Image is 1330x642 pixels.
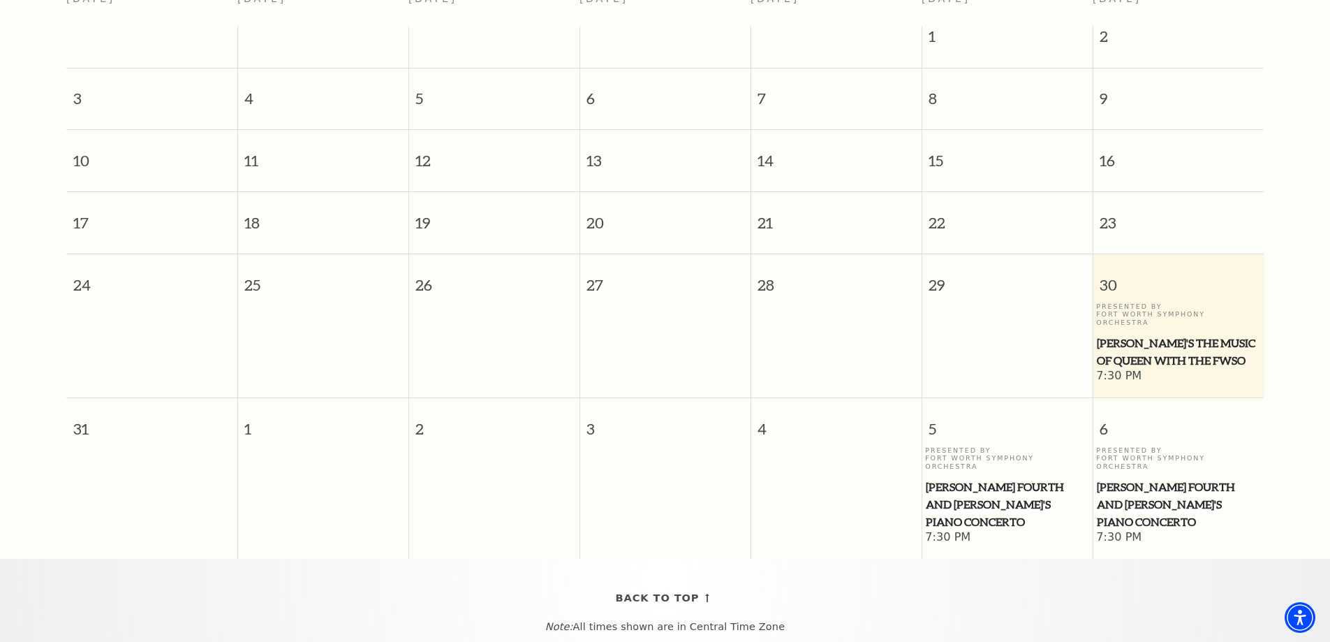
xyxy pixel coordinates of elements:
[238,254,408,302] span: 25
[409,254,579,302] span: 26
[922,192,1093,240] span: 22
[1096,446,1260,470] p: Presented By Fort Worth Symphony Orchestra
[1093,130,1264,178] span: 16
[751,254,922,302] span: 28
[751,192,922,240] span: 21
[751,68,922,117] span: 7
[238,192,408,240] span: 18
[1096,302,1260,326] p: Presented By Fort Worth Symphony Orchestra
[926,479,1088,530] span: [PERSON_NAME] Fourth and [PERSON_NAME]'s Piano Concerto
[616,590,700,607] span: Back To Top
[1093,26,1264,54] span: 2
[1097,479,1259,530] span: [PERSON_NAME] Fourth and [PERSON_NAME]'s Piano Concerto
[925,446,1089,470] p: Presented By Fort Worth Symphony Orchestra
[1093,254,1264,302] span: 30
[1097,335,1259,369] span: [PERSON_NAME]'s The Music of Queen with the FWSO
[545,621,573,632] em: Note:
[580,68,751,117] span: 6
[580,254,751,302] span: 27
[238,68,408,117] span: 4
[922,68,1093,117] span: 8
[751,130,922,178] span: 14
[580,192,751,240] span: 20
[66,68,237,117] span: 3
[922,26,1093,54] span: 1
[66,192,237,240] span: 17
[922,398,1093,446] span: 5
[580,398,751,446] span: 3
[66,130,237,178] span: 10
[1093,398,1264,446] span: 6
[409,192,579,240] span: 19
[925,530,1089,546] span: 7:30 PM
[922,130,1093,178] span: 15
[751,398,922,446] span: 4
[238,130,408,178] span: 11
[409,130,579,178] span: 12
[1096,530,1260,546] span: 7:30 PM
[1285,602,1315,633] div: Accessibility Menu
[580,130,751,178] span: 13
[1093,192,1264,240] span: 23
[66,254,237,302] span: 24
[1096,369,1260,384] span: 7:30 PM
[922,254,1093,302] span: 29
[238,398,408,446] span: 1
[409,398,579,446] span: 2
[409,68,579,117] span: 5
[66,398,237,446] span: 31
[1093,68,1264,117] span: 9
[13,621,1317,633] p: All times shown are in Central Time Zone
